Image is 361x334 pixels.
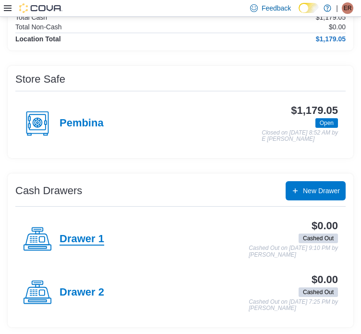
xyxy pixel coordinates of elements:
[299,3,319,13] input: Dark Mode
[262,130,338,143] p: Closed on [DATE] 8:52 AM by E [PERSON_NAME]
[291,105,338,116] h3: $1,179.05
[286,181,346,200] button: New Drawer
[342,2,353,14] div: E Robert
[15,35,61,43] h4: Location Total
[312,220,338,232] h3: $0.00
[303,234,334,243] span: Cashed Out
[19,3,62,13] img: Cova
[60,117,104,130] h4: Pembina
[15,13,47,21] h6: Total Cash
[299,234,338,243] span: Cashed Out
[344,2,352,14] span: ER
[60,233,104,246] h4: Drawer 1
[303,186,340,196] span: New Drawer
[336,2,338,14] p: |
[315,118,338,128] span: Open
[15,185,82,197] h3: Cash Drawers
[316,35,346,43] h4: $1,179.05
[262,3,291,13] span: Feedback
[299,287,338,297] span: Cashed Out
[249,299,338,312] p: Cashed Out on [DATE] 7:25 PM by [PERSON_NAME]
[249,245,338,258] p: Cashed Out on [DATE] 9:10 PM by [PERSON_NAME]
[320,119,334,127] span: Open
[312,274,338,285] h3: $0.00
[60,286,104,299] h4: Drawer 2
[303,288,334,297] span: Cashed Out
[15,23,62,31] h6: Total Non-Cash
[15,74,65,85] h3: Store Safe
[329,23,346,31] p: $0.00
